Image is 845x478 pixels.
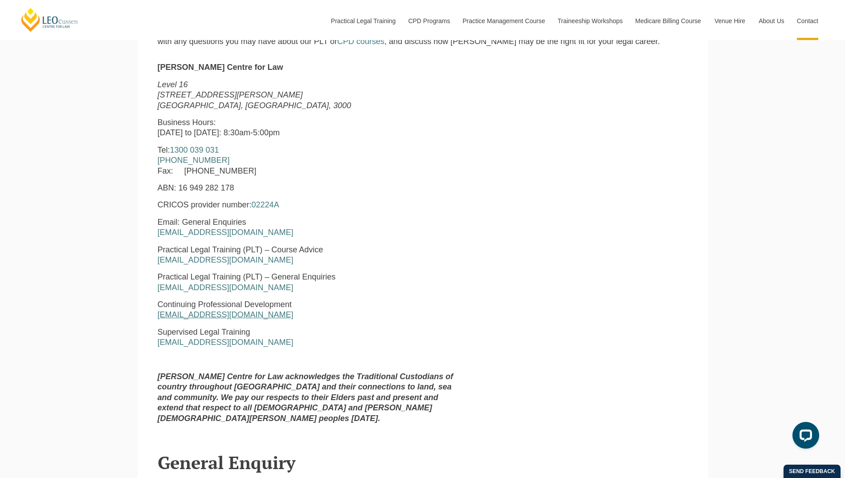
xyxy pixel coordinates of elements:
p: CRICOS provider number: [158,200,461,210]
a: Traineeship Workshops [551,2,629,40]
em: [STREET_ADDRESS][PERSON_NAME] [158,90,303,99]
em: [GEOGRAPHIC_DATA], [GEOGRAPHIC_DATA], 3000 [158,101,351,110]
p: Business Hours: [DATE] to [DATE]: 8:30am-5:00pm [158,117,461,138]
strong: [PERSON_NAME] Centre for Law acknowledges the Traditional Custodians of country throughout [GEOGR... [158,372,453,423]
h2: General Enquiry [158,453,688,472]
a: [PERSON_NAME] Centre for Law [20,7,79,32]
a: [EMAIL_ADDRESS][DOMAIN_NAME] [158,310,294,319]
a: 1300 039 031 [170,146,219,154]
a: Practice Management Course [456,2,551,40]
a: Medicare Billing Course [629,2,708,40]
p: Practical Legal Training (PLT) – Course Advice [158,245,461,266]
a: 02224A [252,200,279,209]
a: [EMAIL_ADDRESS][DOMAIN_NAME] [158,228,294,237]
a: Venue Hire [708,2,752,40]
a: CPD courses [337,37,384,46]
a: Practical Legal Training [324,2,402,40]
p: Tel: Fax: [PHONE_NUMBER] [158,145,461,176]
p: ABN: 16 949 282 178 [158,183,461,193]
p: Continuing Professional Development [158,300,461,320]
strong: [PERSON_NAME] Centre for Law [158,63,283,72]
a: Contact [790,2,825,40]
em: Level 16 [158,80,188,89]
p: Supervised Legal Training [158,327,461,348]
iframe: LiveChat chat widget [785,418,823,456]
a: CPD Programs [401,2,456,40]
a: [EMAIL_ADDRESS][DOMAIN_NAME] [158,255,294,264]
a: [EMAIL_ADDRESS][DOMAIN_NAME] [158,283,294,292]
a: [EMAIL_ADDRESS][DOMAIN_NAME] [158,338,294,347]
a: About Us [752,2,790,40]
span: Practical Legal Training (PLT) – General Enquiries [158,272,336,281]
p: Email: General Enquiries [158,217,461,238]
a: [PHONE_NUMBER] [158,156,230,165]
